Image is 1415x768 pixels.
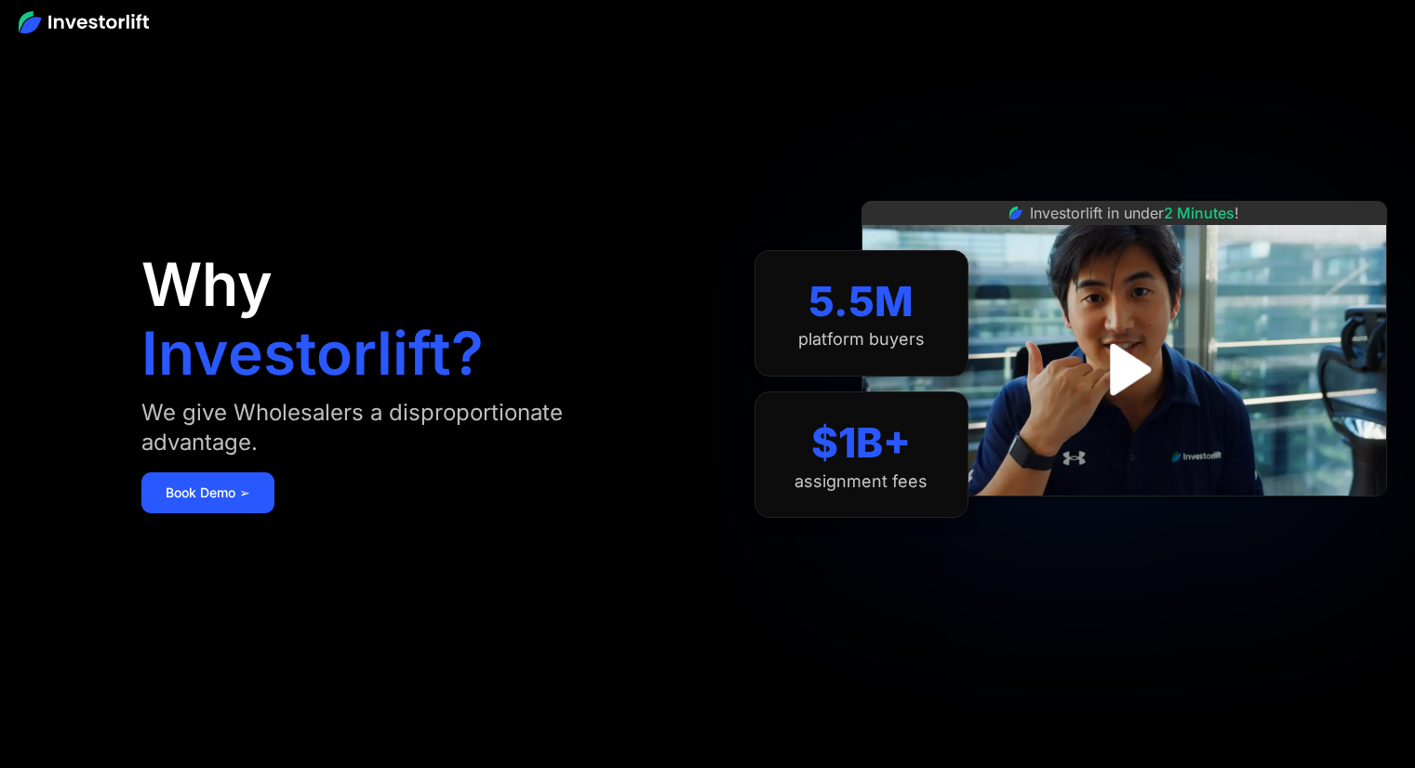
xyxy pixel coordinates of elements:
[141,324,484,383] h1: Investorlift?
[1030,202,1239,224] div: Investorlift in under !
[141,398,652,457] div: We give Wholesalers a disproportionate advantage.
[984,506,1263,528] iframe: Customer reviews powered by Trustpilot
[141,472,274,513] a: Book Demo ➢
[1164,204,1235,222] span: 2 Minutes
[798,329,925,350] div: platform buyers
[1083,328,1166,411] a: open lightbox
[141,255,273,314] h1: Why
[811,418,911,468] div: $1B+
[794,471,928,492] div: assignment fees
[808,277,914,326] div: 5.5M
